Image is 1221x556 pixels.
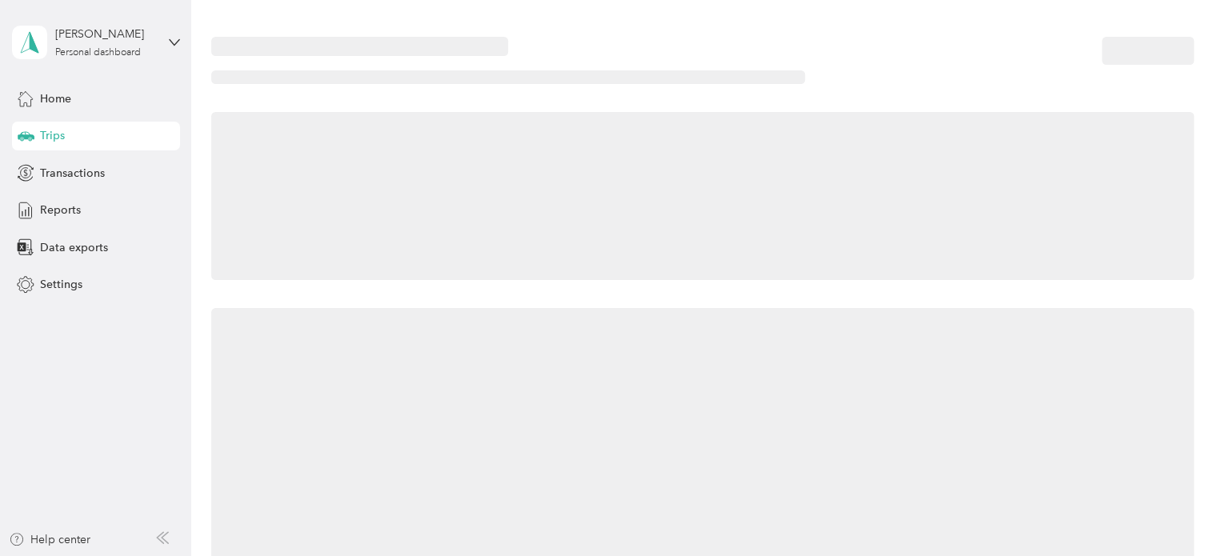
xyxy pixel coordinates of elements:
[1131,466,1221,556] iframe: Everlance-gr Chat Button Frame
[40,90,71,107] span: Home
[40,239,108,256] span: Data exports
[55,48,141,58] div: Personal dashboard
[40,165,105,182] span: Transactions
[9,531,90,548] button: Help center
[40,276,82,293] span: Settings
[40,127,65,144] span: Trips
[40,202,81,218] span: Reports
[55,26,155,42] div: [PERSON_NAME]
